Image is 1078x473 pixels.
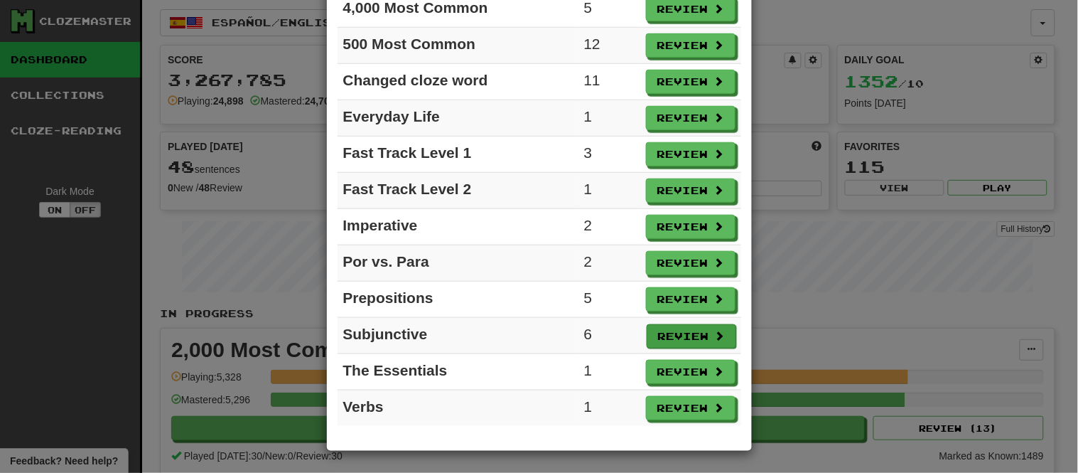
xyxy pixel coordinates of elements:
button: Review [646,106,735,130]
td: 5 [578,282,640,318]
button: Review [646,179,735,203]
td: 1 [578,100,640,137]
td: 500 Most Common [338,28,578,64]
td: 3 [578,137,640,173]
button: Review [647,324,736,349]
button: Review [646,251,735,275]
td: Changed cloze word [338,64,578,100]
td: Verbs [338,390,578,427]
td: Prepositions [338,282,578,318]
button: Review [646,70,735,94]
td: Fast Track Level 2 [338,173,578,209]
button: Review [646,360,735,384]
td: 2 [578,209,640,245]
button: Review [646,287,735,312]
td: Fast Track Level 1 [338,137,578,173]
td: 12 [578,28,640,64]
button: Review [646,215,735,239]
td: 1 [578,354,640,390]
button: Review [646,33,735,58]
button: Review [646,142,735,166]
td: Subjunctive [338,318,578,354]
td: Imperative [338,209,578,245]
td: Everyday Life [338,100,578,137]
td: The Essentials [338,354,578,390]
td: 2 [578,245,640,282]
button: Review [646,396,735,420]
td: 1 [578,390,640,427]
td: 6 [578,318,640,354]
td: Por vs. Para [338,245,578,282]
td: 11 [578,64,640,100]
td: 1 [578,173,640,209]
